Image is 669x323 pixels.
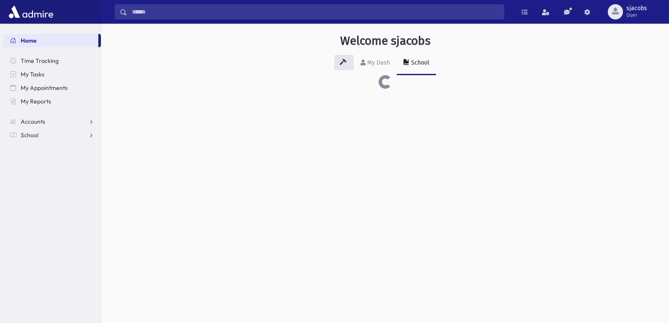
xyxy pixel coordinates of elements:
[397,52,436,75] a: School
[340,34,431,48] h3: Welcome sjacobs
[3,81,101,95] a: My Appointments
[3,68,101,81] a: My Tasks
[21,118,45,125] span: Accounts
[21,37,37,44] span: Home
[3,128,101,142] a: School
[127,4,504,19] input: Search
[354,52,397,75] a: My Dash
[409,59,429,66] div: School
[366,59,390,66] div: My Dash
[3,115,101,128] a: Accounts
[21,131,38,139] span: School
[626,12,647,19] span: User
[21,84,68,92] span: My Appointments
[21,71,44,78] span: My Tasks
[3,54,101,68] a: Time Tracking
[3,34,98,47] a: Home
[3,95,101,108] a: My Reports
[626,5,647,12] span: sjacobs
[7,3,55,20] img: AdmirePro
[21,57,59,65] span: Time Tracking
[21,98,51,105] span: My Reports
